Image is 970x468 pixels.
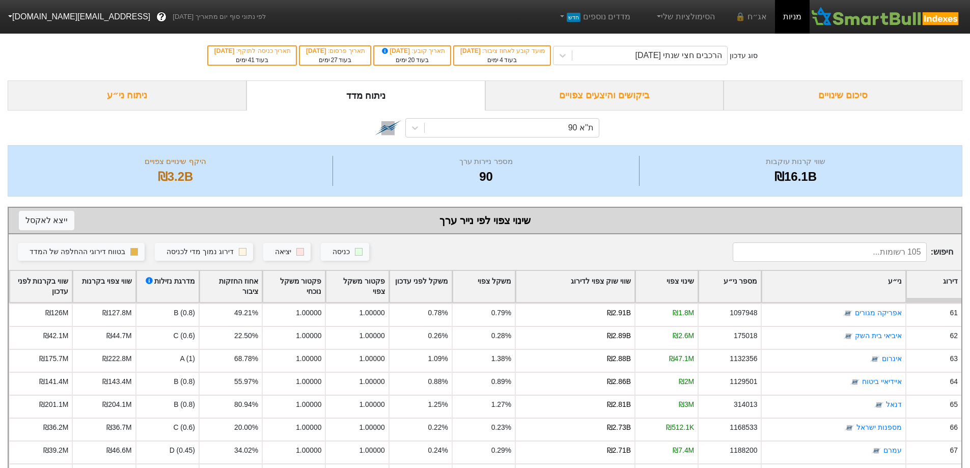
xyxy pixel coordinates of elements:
[248,57,255,64] span: 41
[733,242,927,262] input: 105 רשומות...
[491,353,511,364] div: 1.38%
[516,271,634,302] div: Toggle SortBy
[843,332,853,342] img: tase link
[607,399,631,410] div: ₪2.81B
[102,353,131,364] div: ₪222.8M
[428,422,448,433] div: 0.22%
[359,422,384,433] div: 1.00000
[491,422,511,433] div: 0.23%
[275,246,291,258] div: יציאה
[607,353,631,364] div: ₪2.88B
[155,243,253,261] button: דירוג נמוך מדי לכניסה
[102,308,131,318] div: ₪127.8M
[234,445,258,456] div: 34.02%
[213,56,291,65] div: בעוד ימים
[810,7,962,27] img: SmartBull
[173,12,266,22] span: לפי נתוני סוף יום מתאריך [DATE]
[296,353,321,364] div: 1.00000
[730,50,758,61] div: סוג עדכון
[850,377,860,388] img: tase link
[214,47,236,54] span: [DATE]
[213,46,291,56] div: תאריך כניסה לתוקף :
[673,331,694,341] div: ₪2.6M
[135,349,199,372] div: A (1)
[73,271,135,302] div: Toggle SortBy
[679,376,694,387] div: ₪2M
[666,422,694,433] div: ₪512.1K
[950,353,958,364] div: 63
[950,376,958,387] div: 64
[135,372,199,395] div: B (0.8)
[135,395,199,418] div: B (0.8)
[950,422,958,433] div: 66
[870,354,880,365] img: tase link
[135,303,199,326] div: B (0.8)
[871,446,881,456] img: tase link
[642,168,949,186] div: ₪16.1B
[332,246,350,258] div: כניסה
[159,10,164,24] span: ?
[862,378,902,386] a: איידיאיי ביטוח
[607,376,631,387] div: ₪2.86B
[39,376,68,387] div: ₪141.4M
[428,445,448,456] div: 0.24%
[882,355,902,363] a: אינרום
[607,422,631,433] div: ₪2.73B
[669,353,695,364] div: ₪47.1M
[428,376,448,387] div: 0.88%
[43,445,69,456] div: ₪39.2M
[459,56,545,65] div: בעוד ימים
[734,399,757,410] div: 314013
[296,422,321,433] div: 1.00000
[296,308,321,318] div: 1.00000
[21,168,330,186] div: ₪3.2B
[567,13,580,22] span: חדש
[883,447,902,455] a: עמרם
[234,422,258,433] div: 20.00%
[8,80,246,111] div: ניתוח ני״ע
[359,331,384,341] div: 1.00000
[491,376,511,387] div: 0.89%
[106,331,132,341] div: ₪44.7M
[724,80,962,111] div: סיכום שינויים
[491,445,511,456] div: 0.29%
[733,242,953,262] span: חיפוש :
[136,271,199,302] div: Toggle SortBy
[135,418,199,441] div: C (0.6)
[568,122,594,134] div: ת''א 90
[642,156,949,168] div: שווי קרנות עוקבות
[167,246,234,258] div: דירוג נמוך מדי לכניסה
[359,399,384,410] div: 1.00000
[19,211,74,230] button: ייצא לאקסל
[673,308,694,318] div: ₪1.8M
[762,271,905,302] div: Toggle SortBy
[106,445,132,456] div: ₪46.6M
[326,271,388,302] div: Toggle SortBy
[607,308,631,318] div: ₪2.91B
[43,422,69,433] div: ₪36.2M
[321,243,369,261] button: כניסה
[379,46,445,56] div: תאריך קובע :
[635,271,698,302] div: Toggle SortBy
[234,331,258,341] div: 22.50%
[359,308,384,318] div: 1.00000
[635,49,723,62] div: הרכבים חצי שנתי [DATE]
[679,399,694,410] div: ₪3M
[39,399,68,410] div: ₪201.1M
[135,326,199,349] div: C (0.6)
[408,57,414,64] span: 20
[102,399,131,410] div: ₪204.1M
[730,422,757,433] div: 1168533
[263,243,311,261] button: יציאה
[234,353,258,364] div: 68.78%
[106,422,132,433] div: ₪36.7M
[234,376,258,387] div: 55.97%
[331,57,338,64] span: 27
[336,168,636,186] div: 90
[390,271,452,302] div: Toggle SortBy
[379,56,445,65] div: בעוד ימים
[553,7,634,27] a: מדדים נוספיםחדש
[651,7,719,27] a: הסימולציות שלי
[428,308,448,318] div: 0.78%
[305,56,365,65] div: בעוד ימים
